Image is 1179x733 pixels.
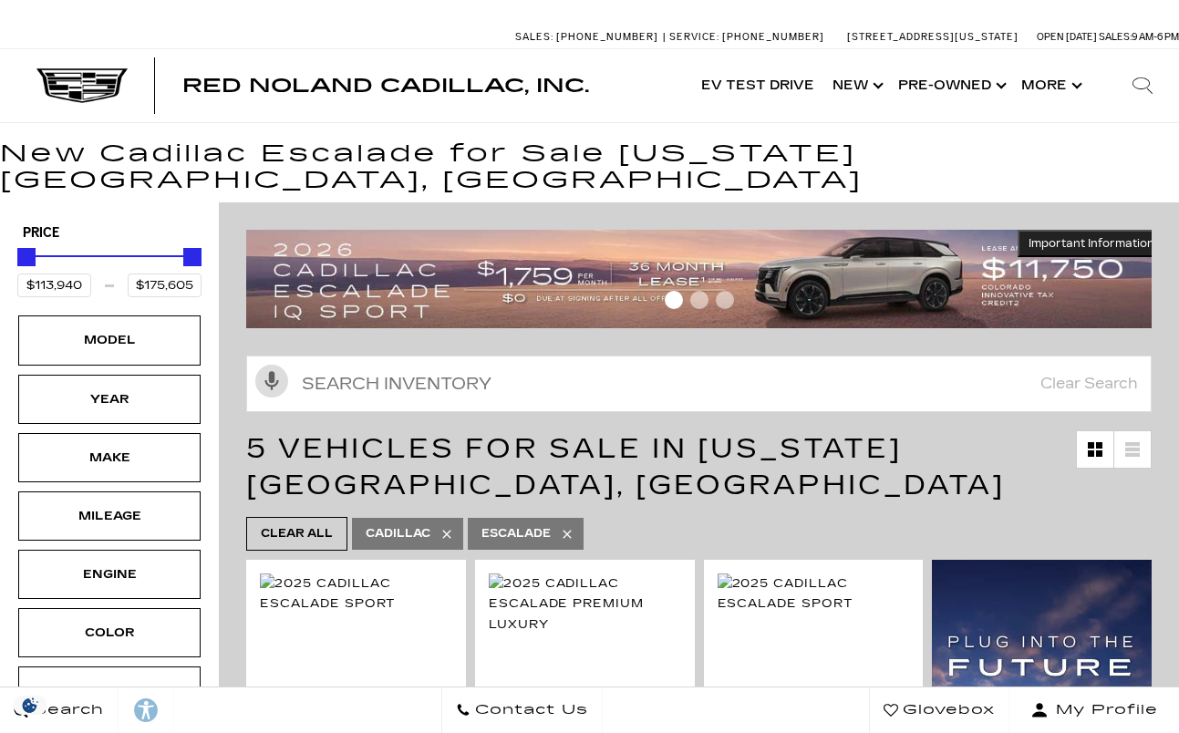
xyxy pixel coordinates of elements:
button: Open user profile menu [1009,687,1179,733]
div: YearYear [18,375,201,424]
a: Glovebox [869,687,1009,733]
div: Bodystyle [64,681,155,701]
span: Service: [669,31,719,43]
span: [PHONE_NUMBER] [556,31,658,43]
a: EV Test Drive [692,49,823,122]
img: Opt-Out Icon [9,696,51,715]
div: ColorColor [18,608,201,657]
a: Contact Us [441,687,603,733]
div: MileageMileage [18,491,201,541]
img: 2025 Cadillac Escalade Sport [718,573,910,614]
div: Maximum Price [183,248,202,266]
span: 5 Vehicles for Sale in [US_STATE][GEOGRAPHIC_DATA], [GEOGRAPHIC_DATA] [246,432,1005,501]
div: Color [64,623,155,643]
div: Model [64,330,155,350]
span: Go to slide 3 [716,291,734,309]
span: 9 AM-6 PM [1132,31,1179,43]
button: More [1012,49,1088,122]
span: Go to slide 1 [665,291,683,309]
div: Year [64,389,155,409]
input: Minimum [17,274,91,297]
a: [STREET_ADDRESS][US_STATE] [847,31,1019,43]
span: Sales: [1099,31,1132,43]
span: Clear All [261,522,333,545]
a: Service: [PHONE_NUMBER] [663,32,829,42]
div: Minimum Price [17,248,36,266]
h5: Price [23,225,196,242]
img: 2025 Cadillac Escalade Premium Luxury [489,573,681,634]
img: Cadillac Dark Logo with Cadillac White Text [36,68,128,103]
a: Sales: [PHONE_NUMBER] [515,32,663,42]
div: Price [17,242,202,297]
span: [PHONE_NUMBER] [722,31,824,43]
div: ModelModel [18,315,201,365]
input: Maximum [128,274,202,297]
span: Glovebox [898,697,995,723]
a: Pre-Owned [889,49,1012,122]
svg: Click to toggle on voice search [255,365,288,397]
span: Go to slide 2 [690,291,708,309]
div: BodystyleBodystyle [18,666,201,716]
a: Red Noland Cadillac, Inc. [182,77,589,95]
span: Cadillac [366,522,430,545]
span: Red Noland Cadillac, Inc. [182,75,589,97]
button: Important Information [1018,230,1165,257]
div: Make [64,448,155,468]
span: Contact Us [471,697,588,723]
img: 2509-September-FOM-Escalade-IQ-Lease9 [246,230,1165,328]
a: New [823,49,889,122]
span: Open [DATE] [1037,31,1097,43]
span: Important Information [1029,236,1154,251]
span: Sales: [515,31,553,43]
div: MakeMake [18,433,201,482]
div: Engine [64,564,155,584]
div: EngineEngine [18,550,201,599]
span: Escalade [481,522,551,545]
span: My Profile [1049,697,1158,723]
img: 2025 Cadillac Escalade Sport [260,573,452,614]
div: Mileage [64,506,155,526]
input: Search Inventory [246,356,1152,412]
span: Search [28,697,104,723]
section: Click to Open Cookie Consent Modal [9,696,51,715]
